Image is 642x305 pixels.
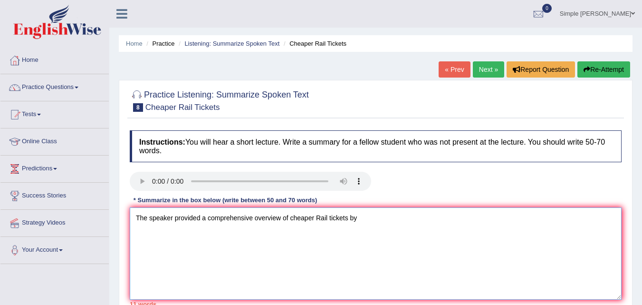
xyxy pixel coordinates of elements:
[473,61,504,78] a: Next »
[0,210,109,234] a: Strategy Videos
[507,61,575,78] button: Report Question
[0,156,109,179] a: Predictions
[0,183,109,207] a: Success Stories
[0,74,109,98] a: Practice Questions
[130,88,309,112] h2: Practice Listening: Summarize Spoken Text
[130,196,321,205] div: * Summarize in the box below (write between 50 and 70 words)
[0,237,109,261] a: Your Account
[126,40,143,47] a: Home
[0,128,109,152] a: Online Class
[184,40,279,47] a: Listening: Summarize Spoken Text
[577,61,630,78] button: Re-Attempt
[130,130,622,162] h4: You will hear a short lecture. Write a summary for a fellow student who was not present at the le...
[145,103,220,112] small: Cheaper Rail Tickets
[0,47,109,71] a: Home
[281,39,346,48] li: Cheaper Rail Tickets
[144,39,174,48] li: Practice
[542,4,552,13] span: 0
[0,101,109,125] a: Tests
[439,61,470,78] a: « Prev
[133,103,143,112] span: 8
[139,138,185,146] b: Instructions:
